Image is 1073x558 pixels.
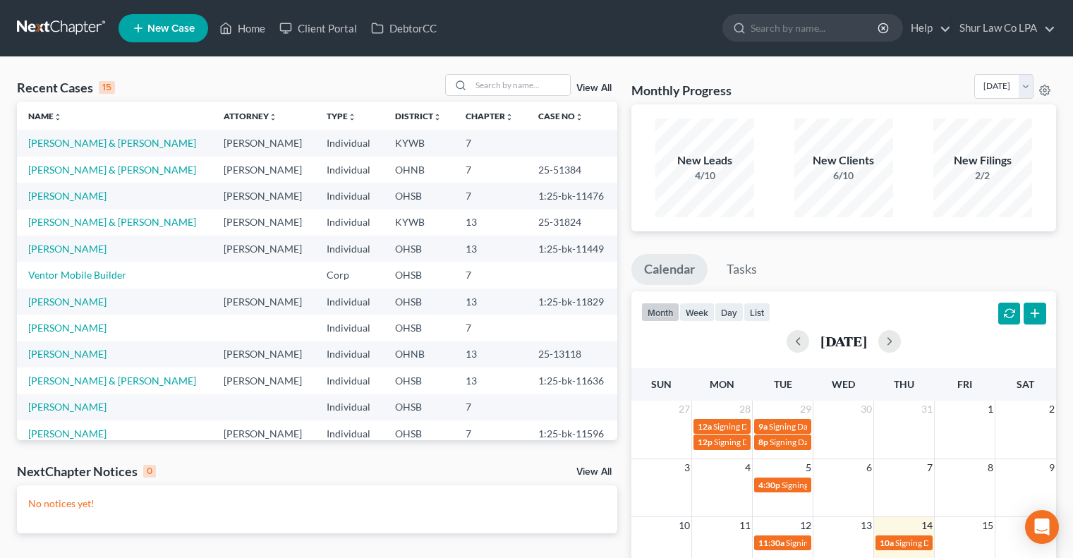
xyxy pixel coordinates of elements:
span: 6 [865,459,873,476]
span: 11 [738,517,752,534]
button: list [744,303,770,322]
td: 13 [454,368,527,394]
td: 1:25-bk-11476 [527,183,617,209]
a: [PERSON_NAME] [28,348,107,360]
td: OHSB [384,368,454,394]
span: Mon [710,378,734,390]
i: unfold_more [505,113,514,121]
span: Thu [894,378,914,390]
button: week [679,303,715,322]
td: Individual [315,183,383,209]
a: Calendar [631,254,708,285]
span: 9 [1048,459,1056,476]
td: 7 [454,157,527,183]
span: Wed [832,378,855,390]
td: Individual [315,130,383,156]
h2: [DATE] [820,334,867,348]
div: New Filings [933,152,1032,169]
a: Ventor Mobile Builder [28,269,126,281]
span: Signing Date for [PERSON_NAME][DEMOGRAPHIC_DATA] [713,421,933,432]
td: OHNB [384,157,454,183]
td: [PERSON_NAME] [212,157,316,183]
td: Individual [315,289,383,315]
span: 11:30a [758,538,784,548]
a: [PERSON_NAME] [28,296,107,308]
td: OHSB [384,315,454,341]
a: Shur Law Co LPA [952,16,1055,41]
td: OHSB [384,262,454,288]
span: Fri [957,378,972,390]
span: Signing Date for [PERSON_NAME][DEMOGRAPHIC_DATA] [714,437,933,447]
span: 3 [683,459,691,476]
a: Nameunfold_more [28,111,62,121]
span: 12p [698,437,713,447]
a: Case Nounfold_more [538,111,583,121]
a: [PERSON_NAME] [28,427,107,439]
td: 25-51384 [527,157,617,183]
a: View All [576,467,612,477]
td: OHSB [384,289,454,315]
td: 7 [454,183,527,209]
a: [PERSON_NAME] & [PERSON_NAME] [28,137,196,149]
div: 15 [99,81,115,94]
span: 31 [920,401,934,418]
span: 10 [677,517,691,534]
a: [PERSON_NAME] & [PERSON_NAME] [28,164,196,176]
a: Client Portal [272,16,364,41]
span: Sat [1017,378,1034,390]
div: New Clients [794,152,893,169]
td: [PERSON_NAME] [212,236,316,262]
a: Districtunfold_more [395,111,442,121]
span: 1 [986,401,995,418]
td: 7 [454,130,527,156]
a: Tasks [714,254,770,285]
td: OHSB [384,420,454,447]
td: 7 [454,315,527,341]
td: 25-31824 [527,210,617,236]
a: [PERSON_NAME] & [PERSON_NAME] [28,216,196,228]
td: [PERSON_NAME] [212,420,316,447]
td: Corp [315,262,383,288]
i: unfold_more [348,113,356,121]
td: 1:25-bk-11636 [527,368,617,394]
td: 1:25-bk-11829 [527,289,617,315]
span: 2 [1048,401,1056,418]
a: Typeunfold_more [327,111,356,121]
span: 4 [744,459,752,476]
a: Attorneyunfold_more [224,111,277,121]
a: Help [904,16,951,41]
td: 13 [454,289,527,315]
td: Individual [315,368,383,394]
span: 5 [804,459,813,476]
span: 13 [859,517,873,534]
span: 12a [698,421,712,432]
div: 4/10 [655,169,754,183]
div: Recent Cases [17,79,115,96]
button: month [641,303,679,322]
span: 4:30p [758,480,780,490]
a: [PERSON_NAME] & [PERSON_NAME] [28,375,196,387]
td: 13 [454,210,527,236]
td: Individual [315,157,383,183]
button: day [715,303,744,322]
td: 1:25-bk-11596 [527,420,617,447]
span: 27 [677,401,691,418]
td: KYWB [384,130,454,156]
p: No notices yet! [28,497,606,511]
i: unfold_more [433,113,442,121]
span: 7 [926,459,934,476]
a: Home [212,16,272,41]
span: 14 [920,517,934,534]
a: DebtorCC [364,16,444,41]
td: Individual [315,210,383,236]
span: Signing Date for [PERSON_NAME] [782,480,908,490]
div: NextChapter Notices [17,463,156,480]
td: 1:25-bk-11449 [527,236,617,262]
span: 29 [799,401,813,418]
span: 8p [758,437,768,447]
i: unfold_more [54,113,62,121]
input: Search by name... [751,15,880,41]
div: 0 [143,465,156,478]
span: 30 [859,401,873,418]
div: 6/10 [794,169,893,183]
